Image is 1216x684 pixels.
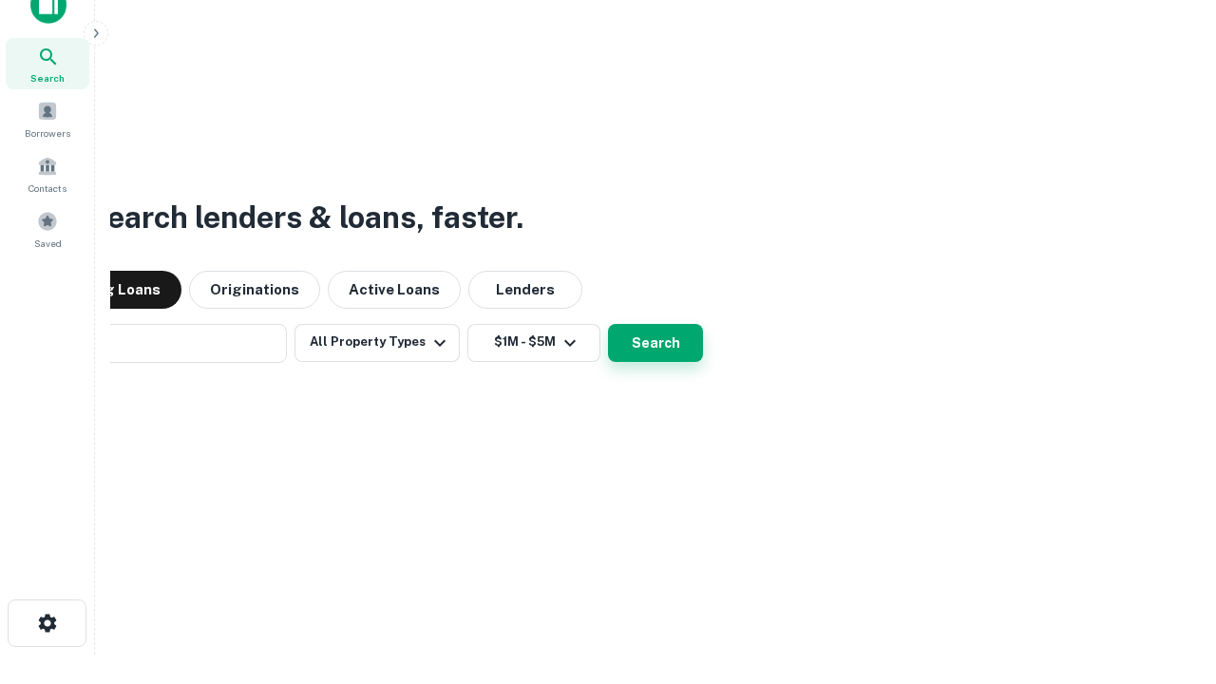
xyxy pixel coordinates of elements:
[1121,532,1216,623] iframe: Chat Widget
[294,324,460,362] button: All Property Types
[34,236,62,251] span: Saved
[467,324,600,362] button: $1M - $5M
[6,93,89,144] a: Borrowers
[468,271,582,309] button: Lenders
[328,271,461,309] button: Active Loans
[6,38,89,89] a: Search
[86,195,523,240] h3: Search lenders & loans, faster.
[25,125,70,141] span: Borrowers
[6,203,89,255] a: Saved
[6,148,89,199] a: Contacts
[28,180,66,196] span: Contacts
[30,70,65,85] span: Search
[189,271,320,309] button: Originations
[608,324,703,362] button: Search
